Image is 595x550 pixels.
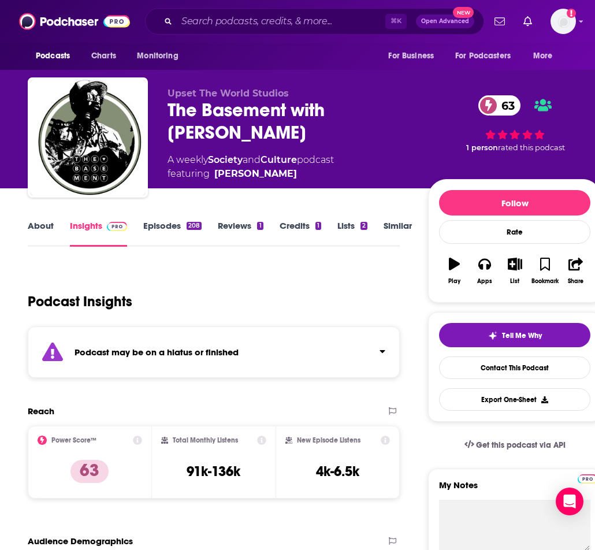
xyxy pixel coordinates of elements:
[478,95,520,116] a: 63
[91,48,116,64] span: Charts
[551,9,576,34] img: User Profile
[439,190,590,215] button: Follow
[36,48,70,64] span: Podcasts
[551,9,576,34] button: Show profile menu
[439,250,469,292] button: Play
[439,388,590,411] button: Export One-Sheet
[439,356,590,379] a: Contact This Podcast
[490,12,510,31] a: Show notifications dropdown
[337,220,367,247] a: Lists2
[19,10,130,32] img: Podchaser - Follow, Share and Rate Podcasts
[416,14,474,28] button: Open AdvancedNew
[510,278,519,285] div: List
[360,222,367,230] div: 2
[28,326,400,378] section: Click to expand status details
[28,406,54,417] h2: Reach
[455,48,511,64] span: For Podcasters
[519,12,537,31] a: Show notifications dropdown
[466,143,498,152] span: 1 person
[380,45,448,67] button: open menu
[476,440,566,450] span: Get this podcast via API
[168,153,334,181] div: A weekly podcast
[385,14,407,29] span: ⌘ K
[500,250,530,292] button: List
[28,293,132,310] h1: Podcast Insights
[168,88,289,99] span: Upset The World Studios
[551,9,576,34] span: Logged in as heidi.egloff
[502,331,542,340] span: Tell Me Why
[439,220,590,244] div: Rate
[384,220,412,247] a: Similar
[261,154,297,165] a: Culture
[455,431,575,459] a: Get this podcast via API
[51,436,96,444] h2: Power Score™
[533,48,553,64] span: More
[75,347,239,358] strong: Podcast may be on a hiatus or finished
[439,323,590,347] button: tell me why sparkleTell Me Why
[257,222,263,230] div: 1
[168,167,334,181] span: featuring
[448,278,460,285] div: Play
[187,463,240,480] h3: 91k-136k
[297,436,360,444] h2: New Episode Listens
[70,460,109,483] p: 63
[243,154,261,165] span: and
[315,222,321,230] div: 1
[70,220,127,247] a: InsightsPodchaser Pro
[280,220,321,247] a: Credits1
[107,222,127,231] img: Podchaser Pro
[448,45,527,67] button: open menu
[388,48,434,64] span: For Business
[453,7,474,18] span: New
[525,45,567,67] button: open menu
[316,463,359,480] h3: 4k-6.5k
[177,12,385,31] input: Search podcasts, credits, & more...
[568,278,583,285] div: Share
[137,48,178,64] span: Monitoring
[143,220,202,247] a: Episodes208
[556,488,583,515] div: Open Intercom Messenger
[218,220,263,247] a: Reviews1
[129,45,193,67] button: open menu
[470,250,500,292] button: Apps
[28,220,54,247] a: About
[439,480,590,500] label: My Notes
[490,95,520,116] span: 63
[187,222,202,230] div: 208
[30,80,146,195] img: The Basement with Tim Ross
[567,9,576,18] svg: Add a profile image
[488,331,497,340] img: tell me why sparkle
[208,154,243,165] a: Society
[530,250,560,292] button: Bookmark
[173,436,238,444] h2: Total Monthly Listens
[560,250,590,292] button: Share
[28,45,85,67] button: open menu
[145,8,484,35] div: Search podcasts, credits, & more...
[421,18,469,24] span: Open Advanced
[84,45,123,67] a: Charts
[477,278,492,285] div: Apps
[214,167,297,181] a: Tim Ross
[498,143,565,152] span: rated this podcast
[28,536,133,547] h2: Audience Demographics
[531,278,559,285] div: Bookmark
